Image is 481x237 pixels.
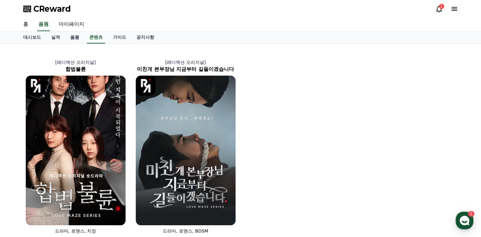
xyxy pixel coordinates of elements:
h2: 합법불륜 [21,65,131,73]
span: 드라마, 로맨스, 치정 [55,228,96,234]
a: 대시보드 [18,31,46,44]
a: CReward [23,4,71,14]
a: 2 [435,5,443,13]
a: 실적 [46,31,65,44]
img: [object Object] Logo [26,76,46,96]
a: 마이페이지 [54,18,89,31]
img: [object Object] Logo [136,76,156,96]
img: 합법불륜 [26,76,126,225]
div: 2 [439,4,444,9]
span: CReward [33,4,71,14]
span: 설정 [98,194,106,199]
p: [레디액션 오리지널] [21,59,131,65]
h2: 미친개 본부장님 지금부터 길들이겠습니다 [131,65,241,73]
a: 음원 [65,31,84,44]
a: 설정 [82,184,122,200]
span: 1 [65,184,67,189]
span: 대화 [58,194,66,199]
a: 홈 [2,184,42,200]
span: 드라마, 로맨스, BDSM [163,228,208,234]
a: 공지사항 [131,31,159,44]
img: 미친개 본부장님 지금부터 길들이겠습니다 [136,76,236,225]
a: 콘텐츠 [87,31,105,44]
a: 음원 [37,18,50,31]
a: 가이드 [108,31,131,44]
a: 1대화 [42,184,82,200]
span: 홈 [20,194,24,199]
p: [레디액션 오리지널] [131,59,241,65]
a: 홈 [18,18,33,31]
